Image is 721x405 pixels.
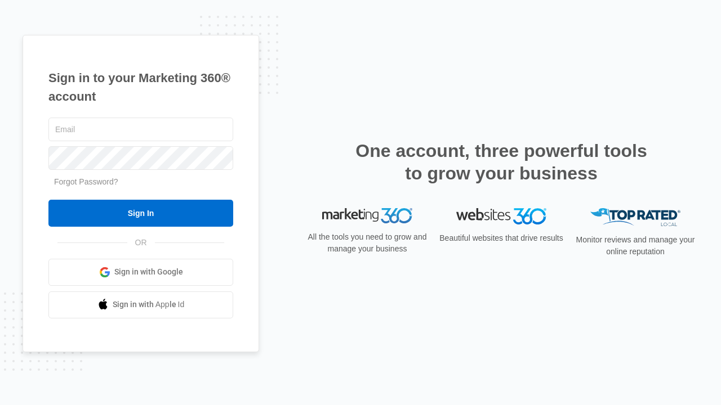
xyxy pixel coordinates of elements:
[456,208,546,224] img: Websites 360
[113,299,185,310] span: Sign in with Apple Id
[48,118,233,141] input: Email
[48,69,233,106] h1: Sign in to your Marketing 360® account
[48,291,233,318] a: Sign in with Apple Id
[572,234,698,258] p: Monitor reviews and manage your online reputation
[54,177,118,186] a: Forgot Password?
[48,200,233,227] input: Sign In
[438,232,564,244] p: Beautiful websites that drive results
[127,237,155,249] span: OR
[590,208,680,227] img: Top Rated Local
[114,266,183,278] span: Sign in with Google
[304,231,430,255] p: All the tools you need to grow and manage your business
[48,259,233,286] a: Sign in with Google
[352,139,651,184] h2: One account, three powerful tools to grow your business
[322,208,412,224] img: Marketing 360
